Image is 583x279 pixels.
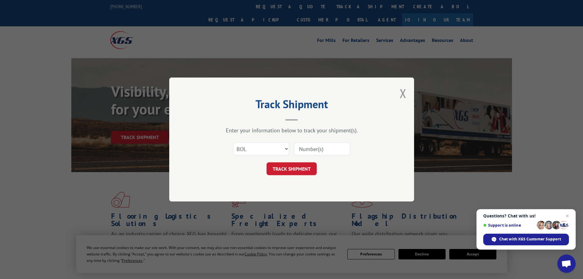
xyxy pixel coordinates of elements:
[483,234,569,245] div: Chat with XGS Customer Support
[557,254,576,273] div: Open chat
[200,100,383,111] h2: Track Shipment
[483,213,569,218] span: Questions? Chat with us!
[200,127,383,134] div: Enter your information below to track your shipment(s).
[564,212,571,220] span: Close chat
[267,162,317,175] button: TRACK SHIPMENT
[499,236,561,242] span: Chat with XGS Customer Support
[483,223,535,228] span: Support is online
[294,142,350,155] input: Number(s)
[400,85,406,101] button: Close modal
